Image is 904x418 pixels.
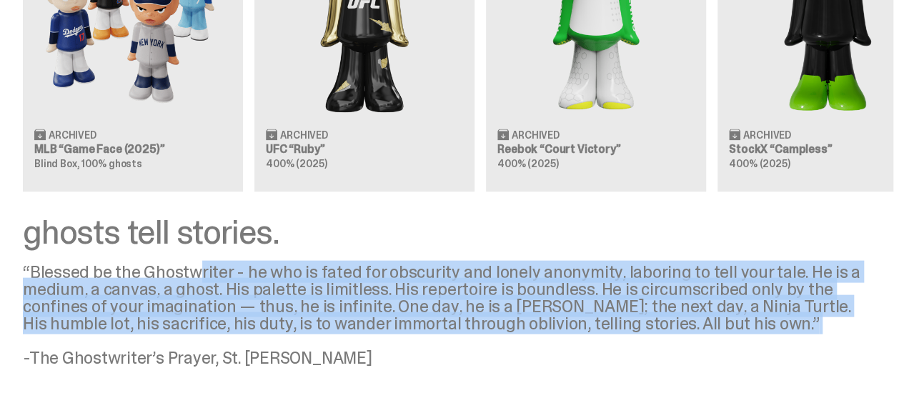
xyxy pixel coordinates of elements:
[497,157,558,170] span: 400% (2025)
[497,144,695,155] h3: Reebok “Court Victory”
[266,144,463,155] h3: UFC “Ruby”
[280,130,328,140] span: Archived
[743,130,791,140] span: Archived
[266,157,327,170] span: 400% (2025)
[23,264,870,367] div: “Blessed be the Ghostwriter - he who is fated for obscurity and lonely anonymity, laboring to tel...
[729,157,790,170] span: 400% (2025)
[34,144,232,155] h3: MLB “Game Face (2025)”
[49,130,96,140] span: Archived
[34,157,80,170] span: Blind Box,
[23,215,870,249] div: ghosts tell stories.
[512,130,560,140] span: Archived
[81,157,141,170] span: 100% ghosts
